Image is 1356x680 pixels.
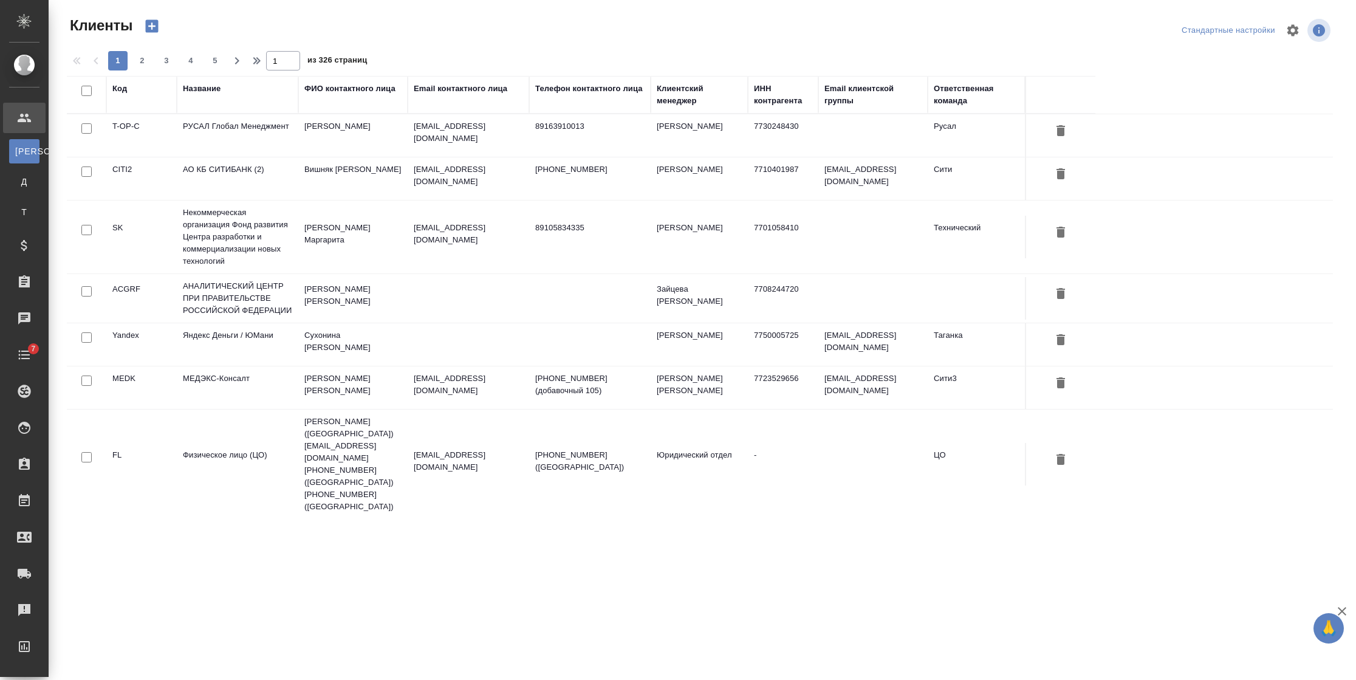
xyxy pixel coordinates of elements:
td: Таганка [928,323,1025,366]
span: 🙏 [1318,616,1339,641]
button: 4 [181,51,200,70]
p: [EMAIL_ADDRESS][DOMAIN_NAME] [414,163,523,188]
div: split button [1179,21,1278,40]
button: Удалить [1050,120,1071,143]
button: 3 [157,51,176,70]
div: Ответственная команда [934,83,1019,107]
a: 7 [3,340,46,370]
button: 🙏 [1313,613,1344,644]
td: ACGRF [106,277,177,320]
p: 89163910013 [535,120,645,132]
td: Сити3 [928,366,1025,409]
p: [EMAIL_ADDRESS][DOMAIN_NAME] [414,373,523,397]
td: - [748,443,818,486]
td: РУСАЛ Глобал Менеджмент [177,114,298,157]
div: Email контактного лица [414,83,507,95]
td: Юридический отдел [651,443,748,486]
button: Удалить [1050,283,1071,306]
td: Технический [928,216,1025,258]
button: Удалить [1050,163,1071,186]
p: [PHONE_NUMBER] [535,163,645,176]
td: T-OP-C [106,114,177,157]
td: АО КБ СИТИБАНК (2) [177,157,298,200]
td: Вишняк [PERSON_NAME] [298,157,408,200]
button: 2 [132,51,152,70]
button: Удалить [1050,373,1071,395]
button: Удалить [1050,329,1071,352]
span: 4 [181,55,200,67]
button: Создать [137,16,166,36]
td: [PERSON_NAME] [651,157,748,200]
td: Русал [928,114,1025,157]
button: Удалить [1050,222,1071,244]
td: Сити [928,157,1025,200]
span: Т [15,206,33,218]
span: Клиенты [67,16,132,35]
td: Яндекс Деньги / ЮМани [177,323,298,366]
p: [PHONE_NUMBER] (добавочный 105) [535,373,645,397]
td: [PERSON_NAME] [651,114,748,157]
span: 5 [205,55,225,67]
div: Название [183,83,221,95]
div: Телефон контактного лица [535,83,643,95]
span: 7 [24,343,43,355]
p: [PHONE_NUMBER] ([GEOGRAPHIC_DATA]) [535,449,645,473]
p: [EMAIL_ADDRESS][DOMAIN_NAME] [414,222,523,246]
td: Зайцева [PERSON_NAME] [651,277,748,320]
td: [PERSON_NAME] Маргарита [298,216,408,258]
span: Посмотреть информацию [1307,19,1333,42]
td: Сухонина [PERSON_NAME] [298,323,408,366]
td: [EMAIL_ADDRESS][DOMAIN_NAME] [818,157,928,200]
td: 7723529656 [748,366,818,409]
span: Д [15,176,33,188]
p: [EMAIL_ADDRESS][DOMAIN_NAME] [414,120,523,145]
button: 5 [205,51,225,70]
div: ИНН контрагента [754,83,812,107]
td: 7701058410 [748,216,818,258]
span: [PERSON_NAME] [15,145,33,157]
a: [PERSON_NAME] [9,139,39,163]
td: ЦО [928,443,1025,486]
div: Клиентский менеджер [657,83,742,107]
span: 3 [157,55,176,67]
span: 2 [132,55,152,67]
td: [PERSON_NAME] ([GEOGRAPHIC_DATA]) [EMAIL_ADDRESS][DOMAIN_NAME] [PHONE_NUMBER] ([GEOGRAPHIC_DATA])... [298,410,408,519]
span: Настроить таблицу [1278,16,1307,45]
td: SK [106,216,177,258]
td: [PERSON_NAME] [651,216,748,258]
p: 89105834335 [535,222,645,234]
span: из 326 страниц [307,53,367,70]
td: [PERSON_NAME] [298,114,408,157]
button: Удалить [1050,449,1071,472]
td: МЕДЭКС-Консалт [177,366,298,409]
td: 7730248430 [748,114,818,157]
td: [PERSON_NAME] [651,323,748,366]
div: ФИО контактного лица [304,83,395,95]
td: 7750005725 [748,323,818,366]
td: Некоммерческая организация Фонд развития Центра разработки и коммерциализации новых технологий [177,201,298,273]
td: MEDK [106,366,177,409]
div: Код [112,83,127,95]
td: 7708244720 [748,277,818,320]
td: [PERSON_NAME] [PERSON_NAME] [298,277,408,320]
td: Физическое лицо (ЦО) [177,443,298,486]
div: Email клиентской группы [824,83,922,107]
td: [PERSON_NAME] [PERSON_NAME] [298,366,408,409]
a: Т [9,200,39,224]
td: [EMAIL_ADDRESS][DOMAIN_NAME] [818,323,928,366]
td: 7710401987 [748,157,818,200]
td: Yandex [106,323,177,366]
td: АНАЛИТИЧЕСКИЙ ЦЕНТР ПРИ ПРАВИТЕЛЬСТВЕ РОССИЙСКОЙ ФЕДЕРАЦИИ [177,274,298,323]
td: CITI2 [106,157,177,200]
a: Д [9,170,39,194]
td: FL [106,443,177,486]
td: [PERSON_NAME] [PERSON_NAME] [651,366,748,409]
p: [EMAIL_ADDRESS][DOMAIN_NAME] [414,449,523,473]
td: [EMAIL_ADDRESS][DOMAIN_NAME] [818,366,928,409]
